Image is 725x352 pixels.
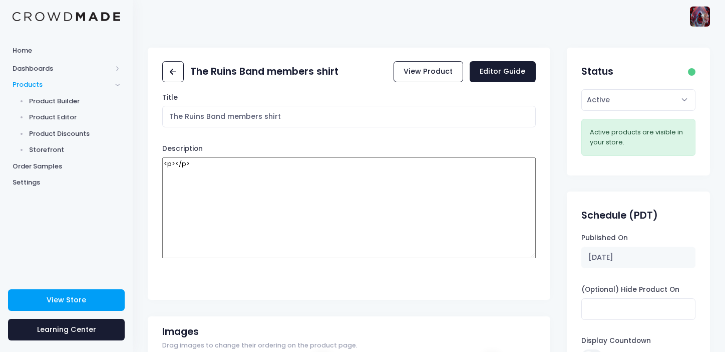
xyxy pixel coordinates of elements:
span: Drag images to change their ordering on the product page. [162,341,357,350]
a: Learning Center [8,319,125,340]
span: Home [13,46,120,56]
h2: The Ruins Band members shirt [190,66,338,77]
label: Display Countdown [581,336,651,346]
span: Product Builder [29,96,121,106]
h2: Schedule (PDT) [581,210,658,221]
h2: Images [162,326,199,337]
label: Title [162,93,178,103]
span: Product Discounts [29,129,121,139]
a: Editor Guide [470,61,536,83]
label: (Optional) Hide Product On [581,285,679,295]
h2: Status [581,66,613,77]
div: Active products are visible in your store. [590,127,686,147]
span: Products [13,80,112,90]
span: View Store [47,295,86,305]
span: Dashboards [13,64,112,74]
span: Storefront [29,145,121,155]
img: User [690,7,710,27]
textarea: <p></p> [162,157,536,258]
span: Order Samples [13,161,120,171]
span: Settings [13,178,120,188]
span: Product Editor [29,112,121,122]
img: Logo [13,12,120,22]
label: Description [162,144,203,154]
span: Learning Center [37,324,96,334]
a: View Store [8,289,125,311]
label: Published On [581,233,628,243]
a: View Product [394,61,463,83]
